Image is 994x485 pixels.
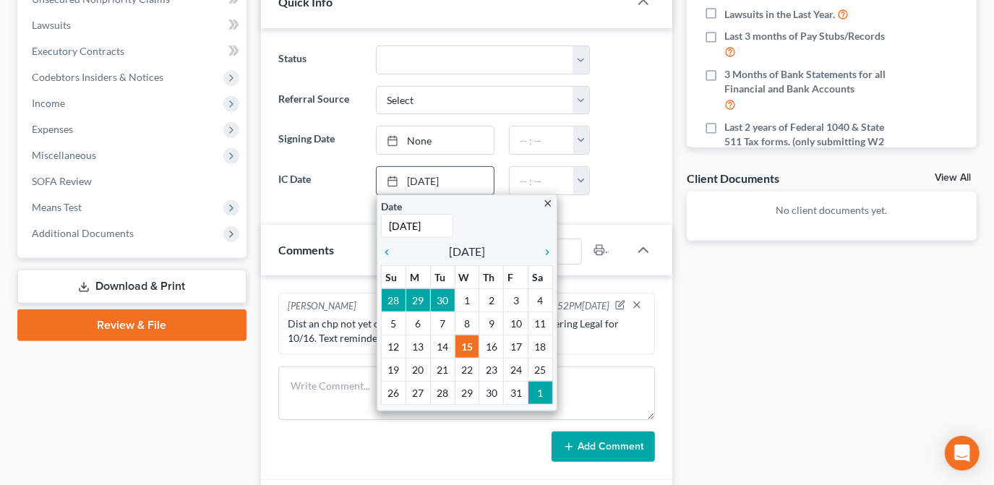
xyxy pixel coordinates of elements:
td: 17 [504,335,528,358]
td: 4 [528,288,553,312]
th: F [504,265,528,288]
th: Sa [528,265,553,288]
label: Signing Date [271,126,369,155]
a: [DATE] [377,167,494,194]
td: 7 [430,312,455,335]
td: 9 [479,312,504,335]
span: Income [32,97,65,109]
a: SOFA Review [20,168,247,194]
label: Date [381,199,402,214]
td: 2 [479,288,504,312]
label: Referral Source [271,86,369,115]
td: 6 [406,312,430,335]
td: 12 [382,335,406,358]
td: 27 [406,381,430,404]
a: chevron_left [381,243,400,260]
th: Su [382,265,406,288]
td: 14 [430,335,455,358]
td: 10 [504,312,528,335]
td: 25 [528,358,553,381]
th: M [406,265,430,288]
span: Miscellaneous [32,149,96,161]
td: 5 [382,312,406,335]
td: 23 [479,358,504,381]
label: IC Date [271,166,369,195]
span: Last 3 months of Pay Stubs/Records [724,29,885,43]
a: View All [935,173,971,183]
td: 15 [455,335,479,358]
a: None [377,126,494,154]
th: W [455,265,479,288]
span: Additional Documents [32,227,134,239]
td: 28 [382,288,406,312]
i: chevron_right [534,246,553,258]
span: 02:52PM[DATE] [544,299,609,313]
td: 26 [382,381,406,404]
input: 1/1/2013 [381,214,453,238]
td: 31 [504,381,528,404]
td: 24 [504,358,528,381]
button: Add Comment [552,432,655,462]
span: 3 Months of Bank Statements for all Financial and Bank Accounts [724,67,892,96]
div: Dist an chp not yet confirmed. #1 phone scheduled by Answering Legal for 10/16. Text reminder sen... [288,317,646,345]
span: Codebtors Insiders & Notices [32,71,163,83]
td: 18 [528,335,553,358]
a: close [542,194,553,211]
input: -- : -- [510,126,574,154]
div: [PERSON_NAME] [288,299,356,314]
div: Open Intercom Messenger [945,436,980,471]
a: Lawsuits [20,12,247,38]
span: Expenses [32,123,73,135]
td: 21 [430,358,455,381]
input: -- : -- [510,167,574,194]
td: 29 [406,288,430,312]
a: Download & Print [17,270,247,304]
td: 30 [479,381,504,404]
span: [DATE] [449,243,485,260]
td: 16 [479,335,504,358]
p: No client documents yet. [698,203,965,218]
th: Tu [430,265,455,288]
span: SOFA Review [32,175,92,187]
td: 1 [528,381,553,404]
span: Lawsuits in the Last Year. [724,7,835,22]
div: Client Documents [687,171,779,186]
i: close [542,198,553,209]
td: 11 [528,312,553,335]
td: 29 [455,381,479,404]
td: 22 [455,358,479,381]
a: Review & File [17,309,247,341]
a: chevron_right [534,243,553,260]
td: 13 [406,335,430,358]
span: Lawsuits [32,19,71,31]
span: Executory Contracts [32,45,124,57]
td: 20 [406,358,430,381]
label: Status [271,46,369,74]
i: chevron_left [381,246,400,258]
span: Means Test [32,201,82,213]
span: Last 2 years of Federal 1040 & State 511 Tax forms. (only submitting W2 is not acceptable) [724,120,892,163]
a: Executory Contracts [20,38,247,64]
td: 28 [430,381,455,404]
span: Comments [278,243,334,257]
td: 8 [455,312,479,335]
td: 1 [455,288,479,312]
th: Th [479,265,504,288]
td: 19 [382,358,406,381]
td: 3 [504,288,528,312]
td: 30 [430,288,455,312]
